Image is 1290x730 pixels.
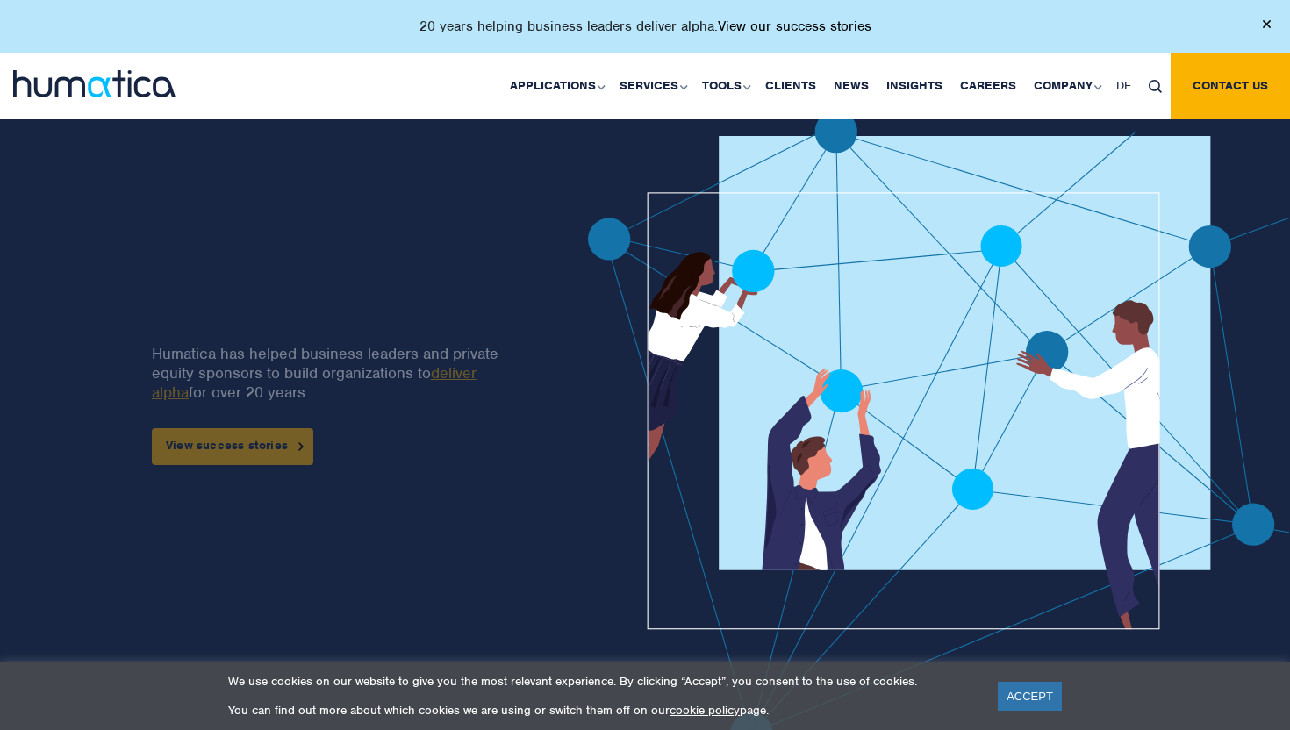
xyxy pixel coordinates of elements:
[1025,53,1107,119] a: Company
[1149,80,1162,93] img: search_icon
[152,428,313,465] a: View success stories
[1107,53,1140,119] a: DE
[1171,53,1290,119] a: Contact us
[951,53,1025,119] a: Careers
[298,442,304,450] img: arrowicon
[501,53,611,119] a: Applications
[825,53,878,119] a: News
[152,344,529,402] p: Humatica has helped business leaders and private equity sponsors to build organizations to for ov...
[878,53,951,119] a: Insights
[419,18,871,35] p: 20 years helping business leaders deliver alpha.
[611,53,693,119] a: Services
[228,703,976,718] p: You can find out more about which cookies we are using or switch them off on our page.
[1116,78,1131,93] span: DE
[998,682,1062,711] a: ACCEPT
[756,53,825,119] a: Clients
[13,70,176,97] img: logo
[228,674,976,689] p: We use cookies on our website to give you the most relevant experience. By clicking “Accept”, you...
[152,363,477,402] a: deliver alpha
[670,703,740,718] a: cookie policy
[693,53,756,119] a: Tools
[718,18,871,35] a: View our success stories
